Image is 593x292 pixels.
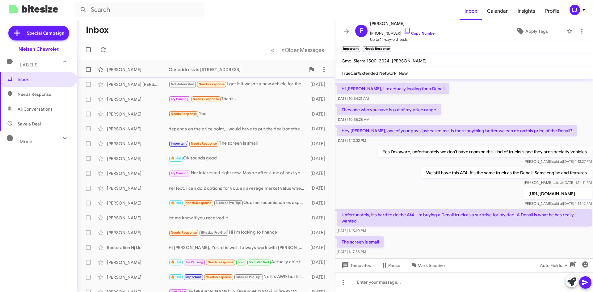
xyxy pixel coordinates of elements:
span: Sold [238,260,245,264]
button: LJ [564,5,586,15]
button: Auto Fields [535,260,574,271]
a: Inbox [460,2,482,20]
span: Up to 14-day-old leads [370,36,436,43]
span: 2024 [379,58,389,64]
small: Needs Response [363,46,391,52]
div: [DATE] [307,111,330,117]
span: [DATE] 10:54:21 AM [337,96,369,101]
span: [DATE] 1:17:58 PM [337,249,366,254]
span: Important [171,142,187,146]
button: Templates [335,260,376,271]
div: [PERSON_NAME] [107,215,169,221]
a: Special Campaign [8,26,69,40]
span: [PERSON_NAME] [392,58,427,64]
div: [PERSON_NAME] [107,111,169,117]
span: [PERSON_NAME] [DATE] 1:14:12 PM [524,201,592,206]
span: Needs Response [18,91,70,97]
span: [PERSON_NAME] [DATE] 1:14:11 PM [524,180,592,185]
div: [PERSON_NAME] [107,230,169,236]
span: TrueCar/Extended Network [342,70,396,76]
span: [PHONE_NUMBER] [370,27,436,36]
span: Special Campaign [27,30,64,36]
span: Bitesize Pro-Tip! [236,275,261,279]
button: Mark Inactive [405,260,450,271]
span: [PERSON_NAME] [370,20,436,27]
span: Needs Response [199,82,225,86]
div: [DATE] [307,185,330,191]
span: Bitesize Pro-Tip! [201,231,227,235]
p: The screen is small [337,236,384,248]
div: [PERSON_NAME] [107,155,169,162]
span: All Conversations [18,106,53,112]
span: 🔥 Hot [171,156,181,160]
div: [DATE] [307,259,330,265]
div: [DATE] [307,126,330,132]
span: said at [553,180,563,185]
span: More [20,139,32,144]
div: [DATE] [307,244,330,251]
span: Needs Response [191,142,217,146]
a: Copy Number [404,31,436,36]
div: Restoration Nj Llc [107,244,169,251]
div: [PERSON_NAME] [107,141,169,147]
div: Actually able to make it within the hour. Should be there before 2. Thanks [169,259,307,266]
span: « [271,46,274,54]
div: [PERSON_NAME] [PERSON_NAME] [107,81,169,87]
a: Calendar [482,2,513,20]
div: [DATE] [307,170,330,176]
div: Perfect, I can do 2 options for you, an average market value where I don't have to see the vehicl... [169,185,307,191]
p: Yes I'm aware, unfortunately we don't have room on this kind of trucks since they are specialty v... [378,146,592,157]
div: No it's AWD but it is white and I don't like that color [169,273,307,281]
div: The screen is small [169,140,307,147]
input: Search [75,2,204,17]
div: [PERSON_NAME] [107,185,169,191]
span: Needs Response [185,201,212,205]
span: Sierra 1500 [354,58,376,64]
span: Needs Response [193,97,219,101]
span: Important [185,275,201,279]
div: Yes [169,110,307,117]
div: Our address is [STREET_ADDRESS] [169,66,305,73]
span: 🔥 Hot [171,275,181,279]
span: F [360,26,363,36]
span: Needs Response [171,231,197,235]
div: Not interested right now. Maybe after June of next year [169,170,307,177]
span: Bitesize Pro-Tip! [216,201,241,205]
div: Hi [PERSON_NAME], Yes all is well. I always work with [PERSON_NAME] who does an incredible job ev... [169,244,307,251]
span: [DATE] 1:15:10 PM [337,228,366,233]
div: [DATE] [307,155,330,162]
span: Labels [20,62,38,68]
div: Hi I'm looking to finance [169,229,307,236]
span: Gmc [342,58,351,64]
p: Hey [PERSON_NAME], one of your guys just called me, is there anything better we can do on this pr... [337,125,577,136]
button: Apply Tags [500,26,563,37]
a: Profile [540,2,564,20]
div: [DATE] [307,141,330,147]
button: Pause [376,260,405,271]
div: [PERSON_NAME] [107,274,169,280]
span: Try Pausing [185,260,203,264]
span: Needs Response [208,260,234,264]
span: Needs Response [205,275,232,279]
div: [DATE] [307,274,330,280]
div: [PERSON_NAME] [107,170,169,176]
div: LJ [570,5,580,15]
span: Needs Response [171,112,197,116]
div: [DATE] [307,81,330,87]
div: [PERSON_NAME] [107,259,169,265]
span: Auto Fields [540,260,570,271]
a: Insights [513,2,540,20]
span: Pause [388,260,400,271]
div: [DATE] [307,96,330,102]
button: Next [278,44,328,56]
span: Not-Interested [171,82,195,86]
div: [PERSON_NAME] [107,96,169,102]
div: [PERSON_NAME] [107,66,169,73]
div: [PERSON_NAME] [107,126,169,132]
p: [URL][DOMAIN_NAME] [524,188,592,199]
p: Hi [PERSON_NAME], I'm actually looking for a Denali [337,83,449,94]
